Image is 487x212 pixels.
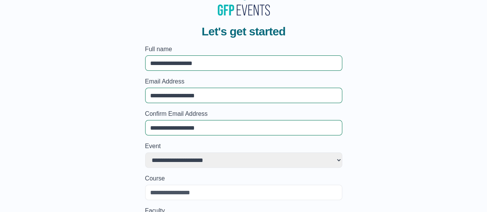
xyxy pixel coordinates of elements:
[145,174,342,183] label: Course
[202,25,286,38] span: Let's get started
[145,109,342,119] label: Confirm Email Address
[145,45,342,54] label: Full name
[145,77,342,86] label: Email Address
[145,142,342,151] label: Event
